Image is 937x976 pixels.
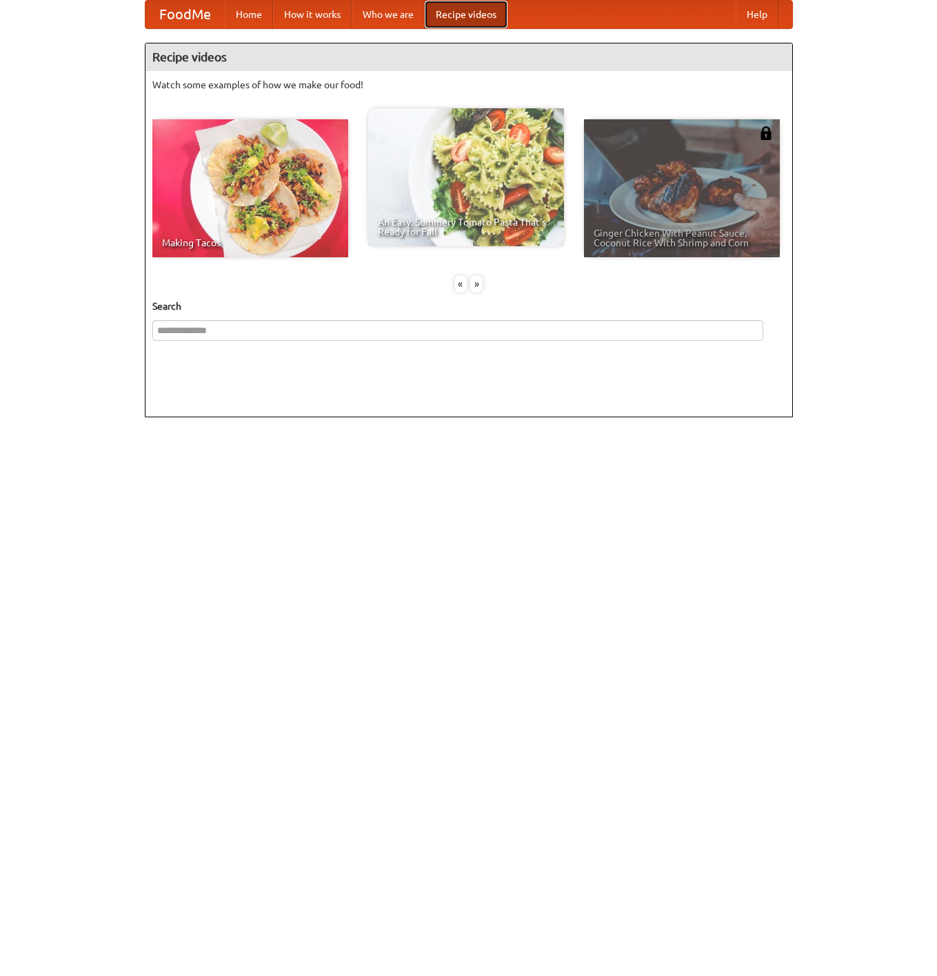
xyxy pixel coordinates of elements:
a: An Easy, Summery Tomato Pasta That's Ready for Fall [368,108,564,246]
a: Making Tacos [152,119,348,257]
div: « [454,275,467,292]
a: Home [225,1,273,28]
img: 483408.png [759,126,773,140]
div: » [470,275,483,292]
span: Making Tacos [162,238,339,248]
span: An Easy, Summery Tomato Pasta That's Ready for Fall [378,217,554,237]
a: Help [736,1,778,28]
p: Watch some examples of how we make our food! [152,78,785,92]
h4: Recipe videos [145,43,792,71]
a: FoodMe [145,1,225,28]
a: How it works [273,1,352,28]
h5: Search [152,299,785,313]
a: Recipe videos [425,1,507,28]
a: Who we are [352,1,425,28]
